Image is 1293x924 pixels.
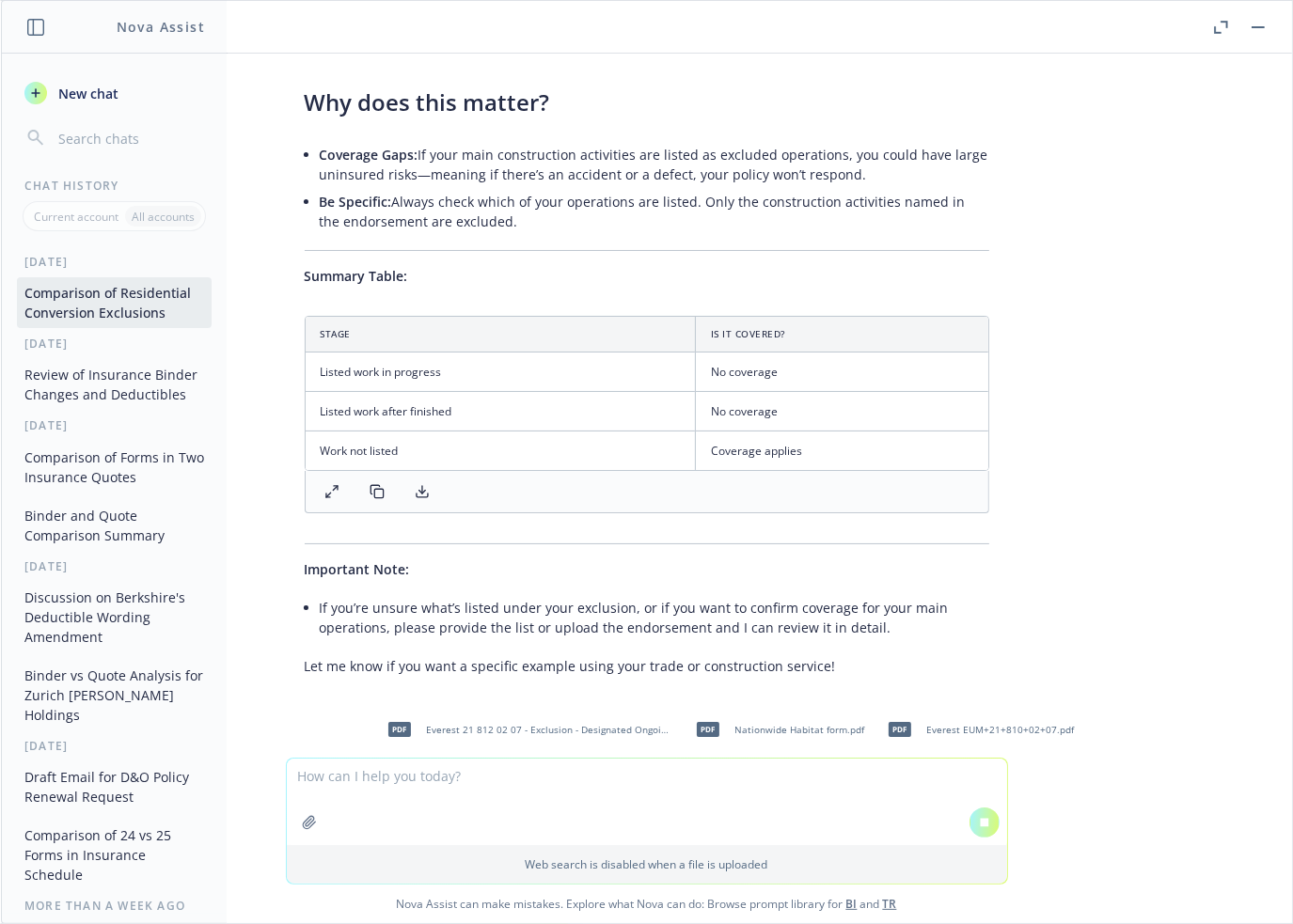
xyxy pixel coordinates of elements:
[927,724,1075,736] span: Everest EUM+21+810+02+07.pdf
[2,417,227,433] div: [DATE]
[320,141,989,188] li: If your main construction activities are listed as excluded operations, you could have large unin...
[376,706,677,753] div: pdfEverest 21 812 02 07 - Exclusion - Designated Ongoing Operations And-Or Completed Operations.pdf
[306,392,696,431] td: Listed work after finished
[883,896,897,912] a: TR
[17,359,212,410] button: Review of Insurance Binder Changes and Deductibles
[846,896,858,912] a: BI
[17,500,212,551] button: Binder and Quote Comparison Summary
[695,317,987,352] th: Is It Covered?
[55,84,118,103] span: New chat
[55,125,204,151] input: Search chats
[388,722,411,736] span: pdf
[117,17,205,37] h1: Nova Assist
[2,178,227,194] div: Chat History
[695,392,987,431] td: No coverage
[17,761,212,812] button: Draft Email for D&O Policy Renewal Request
[306,317,696,352] th: Stage
[17,76,212,110] button: New chat
[889,722,911,736] span: pdf
[17,660,212,730] button: Binder vs Quote Analysis for Zurich [PERSON_NAME] Holdings
[305,656,989,676] p: Let me know if you want a specific example using your trade or construction service!
[8,885,1285,923] span: Nova Assist can make mistakes. Explore what Nova can do: Browse prompt library for and
[735,724,865,736] span: Nationwide Habitat form.pdf
[2,558,227,574] div: [DATE]
[2,738,227,754] div: [DATE]
[685,706,869,753] div: pdfNationwide Habitat form.pdf
[17,277,212,328] button: Comparison of Residential Conversion Exclusions
[695,352,987,391] td: No coverage
[17,582,212,652] button: Discussion on Berkshire's Deductible Wording Amendment
[305,86,989,118] h3: Why does this matter?
[320,188,989,235] li: Always check which of your operations are listed. Only the construction activities named in the e...
[132,209,195,225] p: All accounts
[306,352,696,391] td: Listed work in progress
[697,722,719,736] span: pdf
[298,856,996,872] p: Web search is disabled when a file is uploaded
[2,898,227,914] div: More than a week ago
[17,820,212,890] button: Comparison of 24 vs 25 Forms in Insurance Schedule
[305,267,408,285] span: Summary Table:
[427,724,673,736] span: Everest 21 812 02 07 - Exclusion - Designated Ongoing Operations And-Or Completed Operations.pdf
[2,254,227,270] div: [DATE]
[320,594,989,641] li: If you’re unsure what’s listed under your exclusion, or if you want to confirm coverage for your ...
[2,336,227,352] div: [DATE]
[305,560,410,578] span: Important Note:
[876,706,1079,753] div: pdfEverest EUM+21+810+02+07.pdf
[695,431,987,471] td: Coverage applies
[306,431,696,471] td: Work not listed
[34,209,118,225] p: Current account
[17,442,212,493] button: Comparison of Forms in Two Insurance Quotes
[320,146,418,164] span: Coverage Gaps:
[320,193,392,211] span: Be Specific:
